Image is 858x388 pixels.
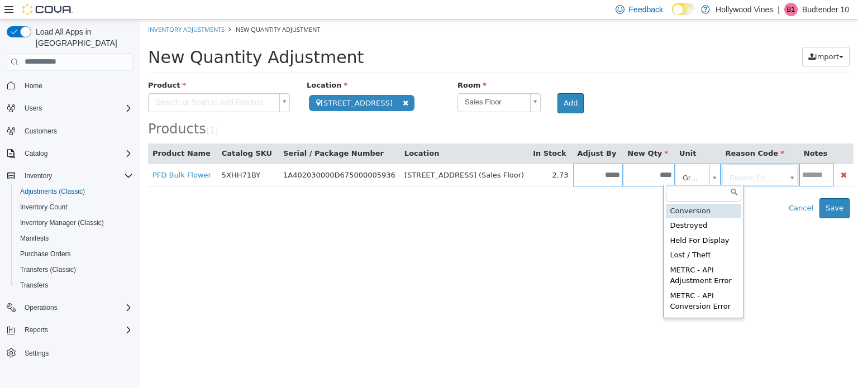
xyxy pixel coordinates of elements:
[11,246,137,262] button: Purchase Orders
[20,187,85,196] span: Adjustments (Classic)
[20,102,133,115] span: Users
[16,232,53,245] a: Manifests
[11,277,137,293] button: Transfers
[2,146,137,161] button: Catalog
[16,185,89,198] a: Adjustments (Classic)
[16,279,53,292] a: Transfers
[526,295,602,332] div: METRC - API Duplicate sales entry
[20,203,68,212] span: Inventory Count
[2,168,137,184] button: Inventory
[526,243,602,269] div: METRC - API Adjustment Error
[16,216,133,229] span: Inventory Manager (Classic)
[629,4,663,15] span: Feedback
[20,234,49,243] span: Manifests
[20,147,133,160] span: Catalog
[20,79,47,93] a: Home
[31,26,133,49] span: Load All Apps in [GEOGRAPHIC_DATA]
[787,3,795,16] span: B1
[526,199,602,214] div: Destroyed
[20,169,56,183] button: Inventory
[2,78,137,94] button: Home
[16,247,75,261] a: Purchase Orders
[20,79,133,93] span: Home
[802,3,849,16] p: Budtender 10
[20,301,133,314] span: Operations
[20,323,133,337] span: Reports
[25,171,52,180] span: Inventory
[20,265,76,274] span: Transfers (Classic)
[11,184,137,199] button: Adjustments (Classic)
[22,4,73,15] img: Cova
[20,218,104,227] span: Inventory Manager (Classic)
[25,104,42,113] span: Users
[16,263,133,276] span: Transfers (Classic)
[2,344,137,361] button: Settings
[778,3,780,16] p: |
[20,250,71,258] span: Purchase Orders
[11,199,137,215] button: Inventory Count
[526,214,602,229] div: Held For Display
[11,231,137,246] button: Manifests
[25,303,58,312] span: Operations
[20,347,53,360] a: Settings
[20,169,133,183] span: Inventory
[16,185,133,198] span: Adjustments (Classic)
[20,147,52,160] button: Catalog
[672,15,673,16] span: Dark Mode
[672,3,695,15] input: Dark Mode
[2,100,137,116] button: Users
[16,200,72,214] a: Inventory Count
[25,82,42,90] span: Home
[526,228,602,243] div: Lost / Theft
[20,102,46,115] button: Users
[25,349,49,358] span: Settings
[526,184,602,199] div: Conversion
[16,200,133,214] span: Inventory Count
[2,300,137,315] button: Operations
[11,215,137,231] button: Inventory Manager (Classic)
[25,325,48,334] span: Reports
[11,262,137,277] button: Transfers (Classic)
[20,346,133,360] span: Settings
[526,269,602,295] div: METRC - API Conversion Error
[25,149,47,158] span: Catalog
[16,232,133,245] span: Manifests
[716,3,773,16] p: Hollywood Vines
[20,323,53,337] button: Reports
[784,3,798,16] div: Budtender 10
[20,124,133,138] span: Customers
[2,322,137,338] button: Reports
[20,301,62,314] button: Operations
[16,247,133,261] span: Purchase Orders
[25,127,57,136] span: Customers
[16,279,133,292] span: Transfers
[2,123,137,139] button: Customers
[16,216,108,229] a: Inventory Manager (Classic)
[16,263,80,276] a: Transfers (Classic)
[20,124,61,138] a: Customers
[20,281,48,290] span: Transfers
